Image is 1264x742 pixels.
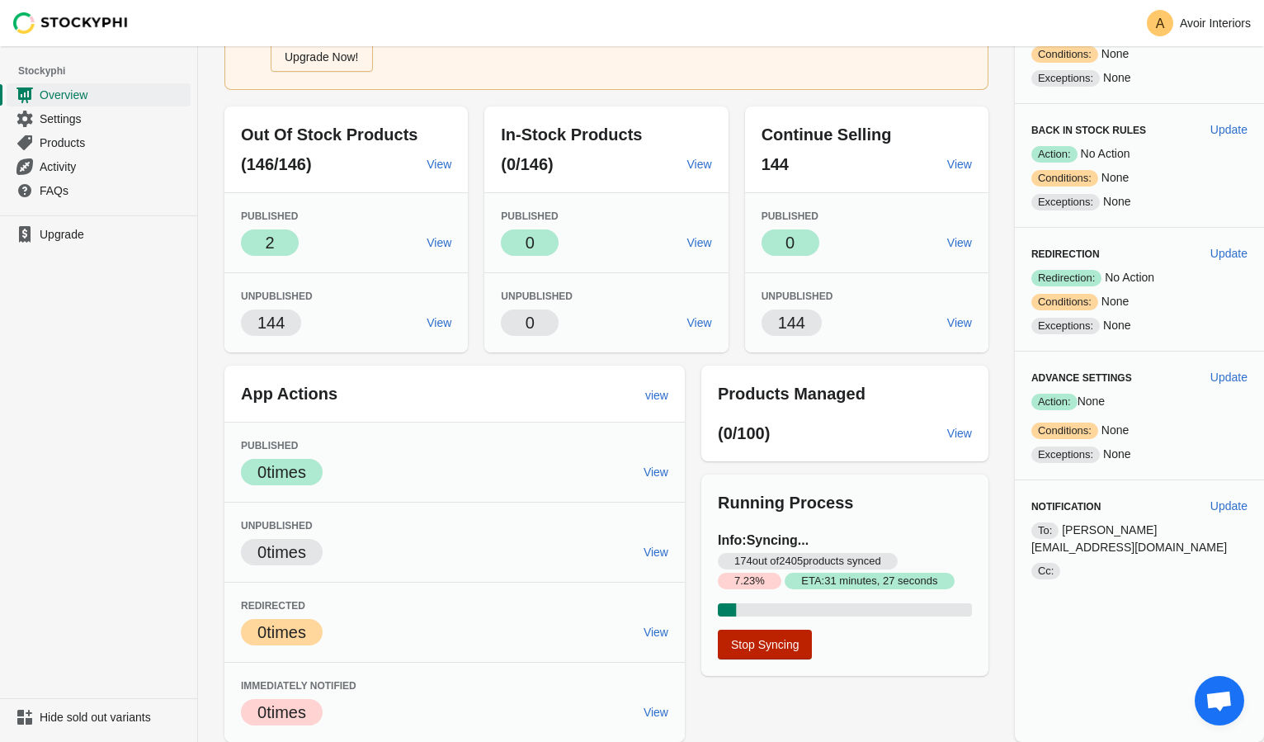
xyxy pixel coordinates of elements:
[947,316,972,329] span: View
[718,385,865,403] span: Products Managed
[687,158,712,171] span: View
[1180,17,1251,30] p: Avoir Interiors
[1031,248,1197,261] h3: Redirection
[947,158,972,171] span: View
[1210,123,1247,136] span: Update
[257,703,306,721] span: 0 times
[40,182,187,199] span: FAQs
[785,573,954,589] span: ETA: 31 minutes, 27 seconds
[1031,446,1247,463] p: None
[420,308,458,338] a: View
[731,638,799,651] span: Stop Syncing
[687,316,712,329] span: View
[687,236,712,249] span: View
[1031,45,1247,63] p: None
[644,706,668,719] span: View
[241,440,298,451] span: Published
[1031,69,1247,87] p: None
[257,463,306,481] span: 0 times
[718,494,853,512] span: Running Process
[241,155,312,173] span: (146/146)
[1031,422,1247,439] p: None
[13,12,129,34] img: Stockyphi
[718,531,972,590] h3: Info: Syncing...
[1031,193,1247,210] p: None
[1031,371,1197,385] h3: Advance Settings
[1031,269,1247,286] p: No Action
[1031,447,1100,463] span: Exceptions:
[1031,145,1247,163] p: No Action
[7,130,191,154] a: Products
[1031,170,1098,187] span: Conditions:
[7,83,191,106] a: Overview
[40,158,187,175] span: Activity
[1210,247,1247,260] span: Update
[1156,17,1165,31] text: A
[1031,500,1197,513] h3: Notification
[947,236,972,249] span: View
[40,709,187,725] span: Hide sold out variants
[40,87,187,103] span: Overview
[271,42,373,72] a: Upgrade Now!
[941,149,979,179] a: View
[762,125,892,144] span: Continue Selling
[644,546,668,559] span: View
[718,573,781,589] span: 7.23 %
[941,228,979,258] a: View
[1031,293,1247,310] p: None
[526,234,535,252] span: 0
[1031,393,1247,410] p: None
[681,308,719,338] a: View
[40,226,187,243] span: Upgrade
[257,314,285,332] span: 144
[427,316,451,329] span: View
[501,210,558,222] span: Published
[1204,491,1254,521] button: Update
[1031,394,1078,410] span: Action:
[762,291,833,302] span: Unpublished
[427,236,451,249] span: View
[1204,115,1254,144] button: Update
[947,427,972,440] span: View
[7,706,191,729] a: Hide sold out variants
[1204,362,1254,392] button: Update
[785,234,795,252] span: 0
[718,630,813,659] button: Stop Syncing
[501,155,553,173] span: (0/146)
[7,106,191,130] a: Settings
[501,291,573,302] span: Unpublished
[420,149,458,179] a: View
[7,154,191,178] a: Activity
[1195,676,1244,725] div: Open chat
[257,543,306,561] span: 0 times
[637,617,675,647] a: View
[7,223,191,246] a: Upgrade
[241,600,305,612] span: Redirected
[778,314,805,332] span: 144
[241,680,356,692] span: Immediately Notified
[1031,46,1098,63] span: Conditions:
[526,311,535,334] p: 0
[644,626,668,639] span: View
[241,291,313,302] span: Unpublished
[1031,423,1098,439] span: Conditions:
[241,385,337,403] span: App Actions
[241,520,313,532] span: Unpublished
[681,228,719,258] a: View
[1031,294,1098,310] span: Conditions:
[18,63,197,79] span: Stockyphi
[1147,10,1173,36] span: Avatar with initials A
[1031,169,1247,187] p: None
[1140,7,1257,40] button: Avatar with initials AAvoir Interiors
[1031,317,1247,334] p: None
[1031,563,1061,579] span: Cc:
[645,389,668,402] span: view
[7,178,191,202] a: FAQs
[637,457,675,487] a: View
[1031,318,1100,334] span: Exceptions:
[427,158,451,171] span: View
[241,125,417,144] span: Out Of Stock Products
[40,111,187,127] span: Settings
[241,210,298,222] span: Published
[1031,70,1100,87] span: Exceptions:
